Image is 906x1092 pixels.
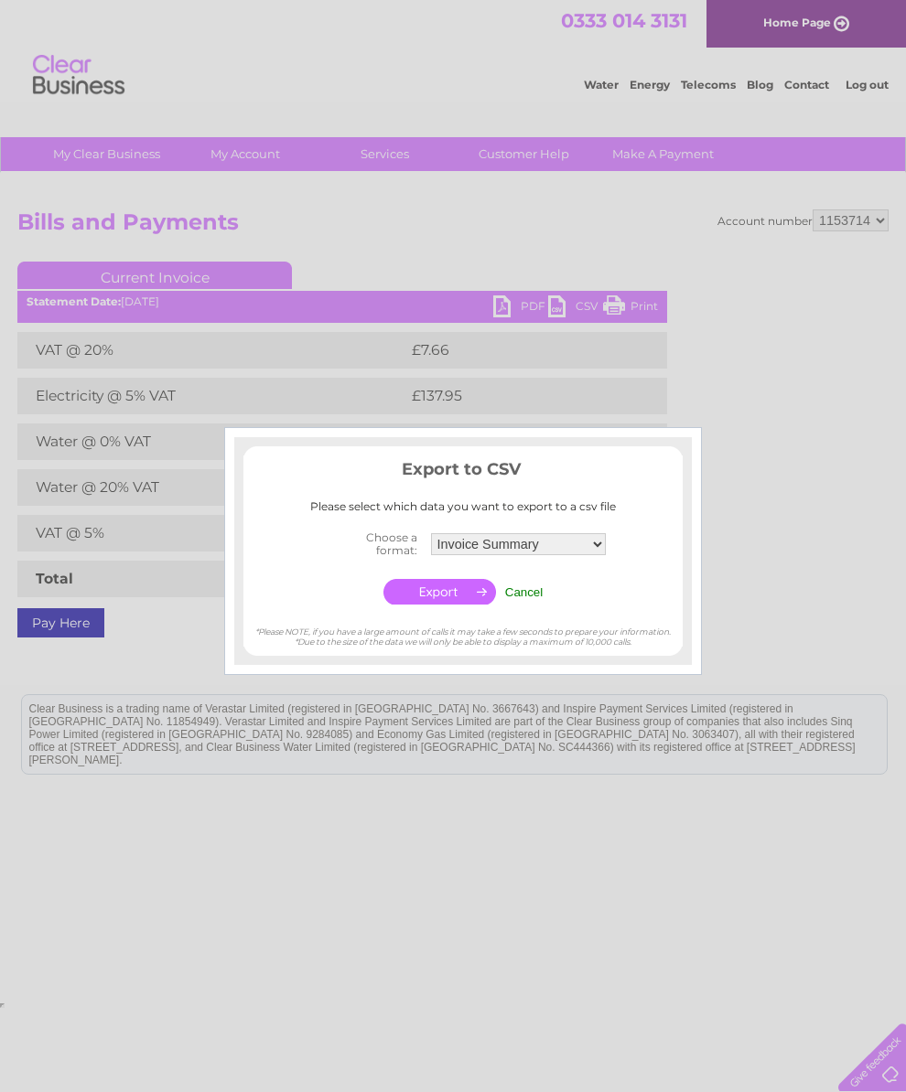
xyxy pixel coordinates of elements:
div: *Please NOTE, if you have a large amount of calls it may take a few seconds to prepare your infor... [243,609,683,647]
h3: Export to CSV [243,456,683,488]
a: Telecoms [681,78,736,91]
a: Contact [784,78,829,91]
div: Clear Business is a trading name of Verastar Limited (registered in [GEOGRAPHIC_DATA] No. 3667643... [22,10,887,89]
a: Log out [846,78,889,91]
th: Choose a format: [317,526,426,562]
a: Blog [747,78,773,91]
img: logo.png [32,48,125,103]
a: Energy [630,78,670,91]
input: Cancel [505,585,544,599]
a: Water [584,78,619,91]
a: 0333 014 3131 [561,9,687,32]
div: Please select which data you want to export to a csv file [243,500,683,513]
